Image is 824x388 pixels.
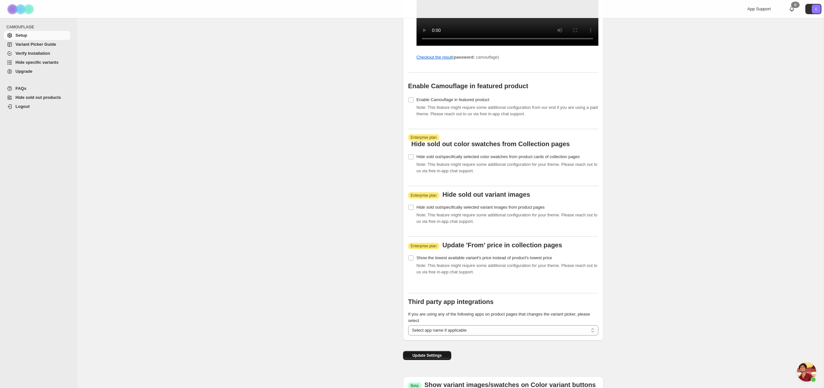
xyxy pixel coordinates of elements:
[15,69,33,74] span: Upgrade
[5,0,37,18] img: Camouflage
[443,242,562,248] b: Update 'From' price in collection pages
[411,135,437,140] span: Enterprise plan
[6,24,73,30] span: CAMOUFLAGE
[805,4,821,14] button: Avatar with initials E
[408,312,590,323] span: If you are using any of the following apps on product pages that changes the variant picker, plea...
[797,362,816,382] div: Open chat
[476,55,498,60] i: camouflage
[4,102,70,111] a: Logout
[408,298,494,305] b: Third party app integrations
[4,93,70,102] a: Hide sold out products
[4,67,70,76] a: Upgrade
[417,105,598,116] span: Note: This feature might require some additional configuration from our end if you are using a pa...
[417,162,597,173] span: Note: This feature might require some additional configuration for your theme. Please reach out t...
[4,84,70,93] a: FAQs
[789,6,795,12] a: 0
[408,82,528,90] b: Enable Camouflage in featured product
[417,263,597,274] span: Note: This feature might require some additional configuration for your theme. Please reach out t...
[15,60,59,65] span: Hide specific variants
[412,353,442,358] span: Update Settings
[812,5,821,14] span: Avatar with initials E
[417,205,545,210] span: Hide sold out/specifically selected variant images from product pages
[417,213,597,224] span: Note: This feature might require some additional configuration for your theme. Please reach out t...
[443,191,530,198] b: Hide sold out variant images
[15,51,50,56] span: Verify Installation
[815,7,817,11] text: E
[411,193,437,198] span: Enterprise plan
[411,141,570,147] b: Hide sold out color swatches from Collection pages
[4,58,70,67] a: Hide specific variants
[15,42,56,47] span: Variant Picker Guide
[15,33,27,38] span: Setup
[411,243,437,249] span: Enterprise plan
[417,54,598,61] p: ( )
[15,104,30,109] span: Logout
[791,2,800,8] div: 0
[417,55,453,60] a: Checkout the result
[417,154,580,159] span: Hide sold out/specifically selected color swatches from product cards of collection pages
[417,255,552,260] span: Show the lowest available variant's price instead of product's lowest price
[4,49,70,58] a: Verify Installation
[15,86,26,91] span: FAQs
[403,351,451,360] button: Update Settings
[15,95,61,100] span: Hide sold out products
[4,31,70,40] a: Setup
[747,6,771,11] span: App Support
[417,97,489,102] span: Enable Camouflage in featured product
[4,40,70,49] a: Variant Picker Guide
[454,55,475,60] strong: password:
